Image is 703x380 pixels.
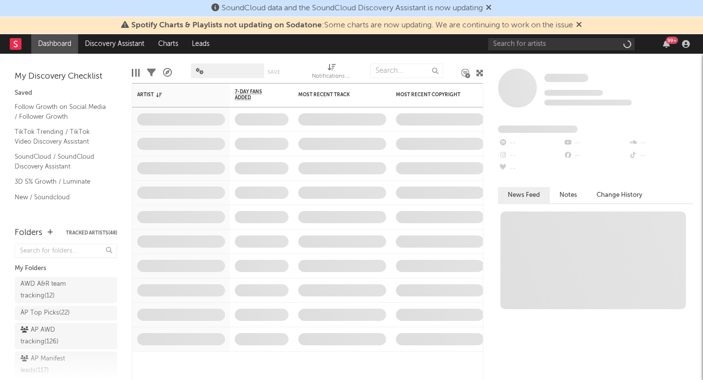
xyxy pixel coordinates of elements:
div: Artist [137,92,210,98]
input: Search for folders... [15,244,117,258]
a: AWD A&R team tracking(12) [15,277,117,303]
span: Tracking Since: [DATE] [544,90,603,96]
a: Dashboard [31,34,78,54]
button: News Feed [498,187,550,203]
input: Search for artists [488,38,635,50]
div: AP Top Picks ( 22 ) [21,307,70,319]
div: AWD A&R team tracking ( 12 ) [21,278,89,302]
a: Discovery Assistant [78,34,151,54]
a: SoundCloud / SoundCloud Discovery Assistant [15,151,107,171]
a: Some Artist [544,73,588,83]
div: -- [563,137,628,149]
a: Shazam New Entries / Shazam [15,207,107,218]
span: Some Artist [544,74,588,82]
div: -- [498,137,563,149]
a: AP Manifest leads(117) [15,352,117,378]
div: -- [498,162,563,175]
span: Fans Added by Platform [498,126,578,133]
button: Change History [587,187,652,203]
span: Dismiss [576,21,582,29]
div: AP Manifest leads ( 117 ) [21,353,89,377]
span: Spotify Charts & Playlists not updating on Sodatone [131,21,322,29]
span: : Some charts are now updating. We are continuing to work on the issue [131,21,573,29]
a: TikTok Trending / TikTok Video Discovery Assistant [15,127,107,147]
div: -- [498,149,563,162]
span: 0 fans last week [544,100,632,106]
a: 3D 5% Growth / Luminate [15,176,107,187]
div: -- [563,149,628,162]
div: -- [628,149,693,162]
div: 99 + [666,37,678,44]
a: AP Top Picks(22) [15,306,117,320]
div: Folders [15,227,42,239]
div: Most Recent Track [298,92,372,98]
button: 99+ [663,40,670,48]
input: Search... [370,63,443,78]
span: 7-Day Fans Added [235,89,274,101]
div: Notifications (Artist) [312,71,351,83]
div: Notifications (Artist) [312,59,351,87]
button: Tracked Artists(48) [66,231,117,235]
span: SoundCloud data and the SoundCloud Discovery Assistant is now updating [222,4,483,12]
a: Charts [151,34,185,54]
a: New / Soundcloud [15,192,107,203]
span: Dismiss [486,4,492,12]
div: Filters [147,59,156,87]
div: AP AWD tracking ( 126 ) [21,324,89,348]
div: A&R Pipeline [163,59,172,87]
a: Follow Growth on Social Media / Follower Growth [15,102,107,122]
a: Leads [185,34,216,54]
button: Notes [550,187,587,203]
div: Edit Columns [132,59,140,87]
button: Save [268,69,280,75]
div: My Discovery Checklist [15,71,117,83]
div: My Folders [15,263,117,274]
a: AP AWD tracking(126) [15,323,117,349]
div: -- [628,137,693,149]
div: Most Recent Copyright [396,92,469,98]
div: Saved [15,87,117,99]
